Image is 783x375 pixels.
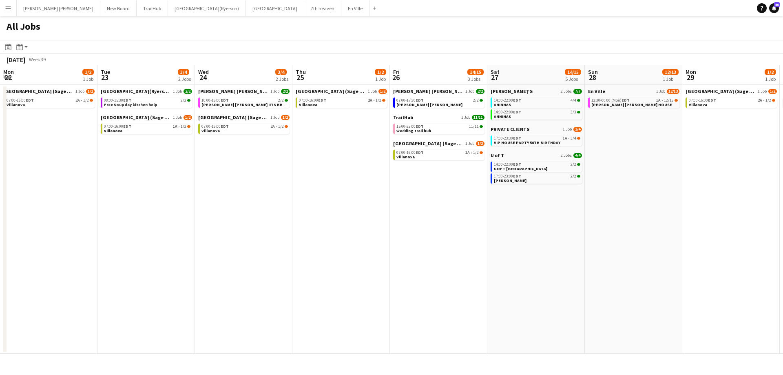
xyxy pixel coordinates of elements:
span: EDT [416,150,424,155]
span: 1/2 [480,151,483,154]
span: 1 Job [173,89,182,94]
a: En Ville1 Job12/13 [588,88,679,94]
a: TrailHub1 Job11/11 [393,114,484,120]
span: Week 39 [27,56,47,62]
button: New Board [100,0,137,16]
span: EDT [513,135,521,141]
span: Villanova College (Sage Dining) [198,114,269,120]
a: [GEOGRAPHIC_DATA] (Sage Dining)1 Job1/2 [686,88,777,94]
span: 2/2 [577,175,580,178]
div: • [494,136,580,140]
a: 07:00-16:00EDT1A•1/2Villanova [104,124,190,133]
span: 7/7 [573,89,582,94]
span: ANNINAS [494,114,511,119]
span: EDT [708,98,716,103]
span: 14:00-22:00 [494,162,521,166]
div: En Ville1 Job12/1312:30-00:00 (Mon)EDT1A•12/13[PERSON_NAME] [PERSON_NAME] HOUSE [588,88,679,109]
span: 07:00-16:00 [396,151,424,155]
span: 2/2 [480,99,483,102]
span: 1/2 [83,98,89,102]
span: 2/2 [181,98,186,102]
span: 1 Job [270,89,279,94]
button: En Ville [341,0,369,16]
span: Villanova College (Sage Dining) [686,88,756,94]
span: 1/2 [278,124,284,129]
button: [GEOGRAPHIC_DATA](Ryerson) [168,0,246,16]
span: ANINNAS [494,102,511,107]
span: EDT [26,98,34,103]
span: MILLER LASH HOUSE [591,102,672,107]
div: 3 Jobs [468,76,483,82]
span: Villanova [396,154,415,160]
span: Villanova [7,102,25,107]
span: Villanova [299,102,317,107]
a: [GEOGRAPHIC_DATA] (Sage Dining)1 Job1/2 [198,114,290,120]
span: 1/2 [90,99,93,102]
div: • [7,98,93,102]
span: 17:00-23:00 [494,174,521,178]
span: 3/4 [571,136,576,140]
span: 1/2 [82,69,94,75]
span: 1/2 [765,69,776,75]
span: Villanova College (Sage Dining) [3,88,74,94]
span: Mon [3,68,14,75]
span: 12/13 [664,98,674,102]
span: 3/3 [577,111,580,113]
a: 07:00-16:00EDT2A•1/2Villanova [689,98,775,107]
span: MILLER LASH [198,88,269,94]
span: 1/2 [184,115,192,120]
span: TrailHub [393,114,413,120]
span: Villanova [104,128,122,133]
a: [GEOGRAPHIC_DATA](Ryerson)1 Job2/2 [101,88,192,94]
span: 2/2 [285,99,288,102]
div: • [396,151,483,155]
a: [GEOGRAPHIC_DATA] (Sage Dining)1 Job1/2 [296,88,387,94]
span: 24 [197,73,209,82]
span: EDT [513,98,521,103]
span: 1A [656,98,661,102]
div: • [104,124,190,129]
button: TrailHub [137,0,168,16]
span: 2/2 [476,89,484,94]
span: Toronto Metropolitan University(Ryerson) [101,88,171,94]
a: [GEOGRAPHIC_DATA] (Sage Dining)1 Job1/2 [101,114,192,120]
div: [PERSON_NAME] [PERSON_NAME]1 Job2/210:00-16:00EDT2/2[PERSON_NAME] [PERSON_NAME] IITS BBQ EVENT [198,88,290,114]
a: [PERSON_NAME] [PERSON_NAME]1 Job2/2 [198,88,290,94]
span: 1/2 [378,89,387,94]
span: 1 Job [270,115,279,120]
a: 17:00-23:30EDT1A•3/4VIP HOUSE PARTY 50TH BIRTHDAY [494,135,580,145]
button: [GEOGRAPHIC_DATA] [246,0,304,16]
span: Wed [198,68,209,75]
span: 07:00-16:00 [299,98,326,102]
a: [GEOGRAPHIC_DATA] (Sage Dining)1 Job1/2 [3,88,95,94]
span: 1A [173,124,177,129]
span: Mon [686,68,696,75]
a: 14:00-22:00EDT3/3ANNINAS [494,109,580,119]
a: [PERSON_NAME]'S2 Jobs7/7 [491,88,582,94]
span: 1A [465,151,470,155]
span: 07:00-16:00 [689,98,716,102]
span: 1/2 [281,115,290,120]
span: 4/4 [577,99,580,102]
span: 14:00-22:00 [494,110,521,114]
span: 4/4 [571,98,576,102]
a: 07:00-16:00EDT2A•1/2Villanova [7,98,93,107]
div: [GEOGRAPHIC_DATA] (Sage Dining)1 Job1/207:00-16:00EDT2A•1/2Villanova [686,88,777,109]
span: 1 Job [758,89,767,94]
span: EDT [513,173,521,179]
span: UOFT SCARBOROUGH [494,166,547,171]
span: EDT [622,98,630,103]
span: 1/2 [375,69,386,75]
span: En Ville [588,88,605,94]
span: 07:00-16:00 [201,124,229,129]
div: [DATE] [7,55,25,64]
span: 07:00-17:30 [396,98,424,102]
span: 3/4 [577,137,580,140]
button: [PERSON_NAME] [PERSON_NAME] [17,0,100,16]
span: 2 Jobs [561,89,572,94]
span: 1/2 [382,99,385,102]
span: 3/4 [275,69,287,75]
span: 1/2 [473,151,479,155]
span: 1/2 [476,141,484,146]
span: 1 Job [656,89,665,94]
